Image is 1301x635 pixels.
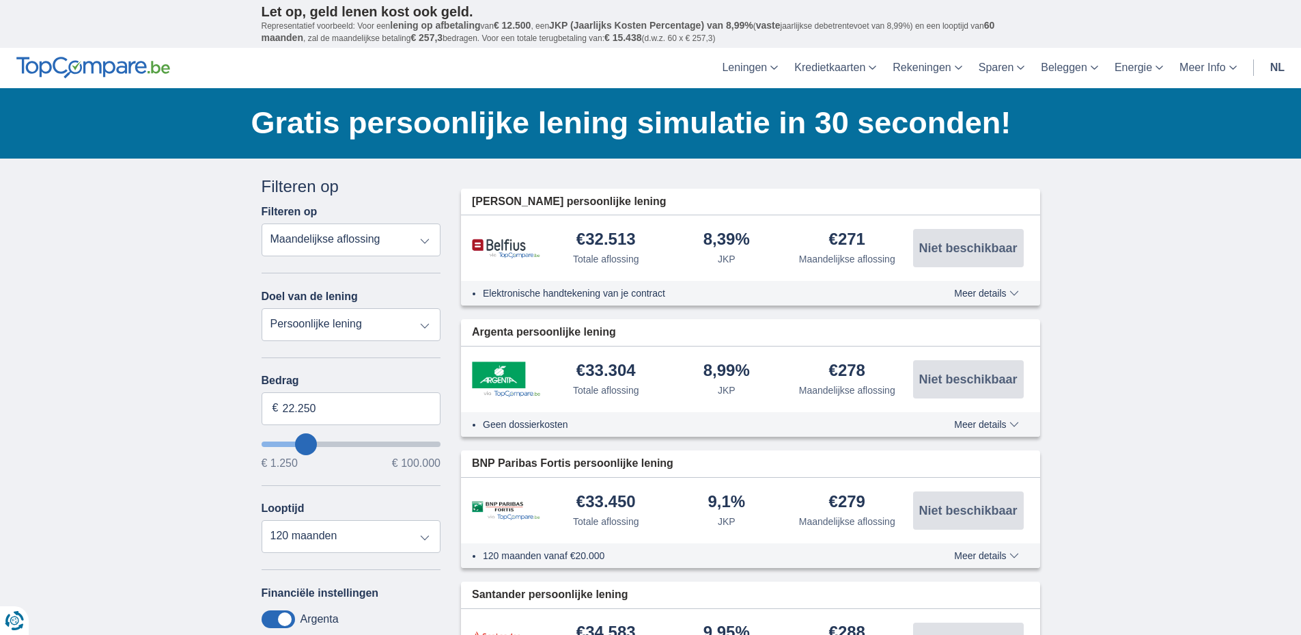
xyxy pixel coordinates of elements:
[262,587,379,599] label: Financiële instellingen
[272,401,279,416] span: €
[573,383,639,397] div: Totale aflossing
[576,494,636,512] div: €33.450
[472,325,616,340] span: Argenta persoonlijke lening
[494,20,531,31] span: € 12.500
[718,252,736,266] div: JKP
[714,48,786,88] a: Leningen
[1171,48,1245,88] a: Meer Info
[954,551,1018,560] span: Meer details
[262,375,441,387] label: Bedrag
[392,458,440,469] span: € 100.000
[472,362,540,397] img: product.pl.alt Argenta
[884,48,970,88] a: Rekeningen
[718,383,736,397] div: JKP
[573,515,639,528] div: Totale aflossing
[262,3,1040,20] p: Let op, geld lenen kost ook geld.
[954,288,1018,298] span: Meer details
[913,491,1024,530] button: Niet beschikbaar
[262,458,298,469] span: € 1.250
[708,494,745,512] div: 9,1%
[919,504,1017,517] span: Niet beschikbaar
[954,420,1018,429] span: Meer details
[549,20,753,31] span: JKP (Jaarlijks Kosten Percentage) van 8,99%
[913,360,1024,398] button: Niet beschikbaar
[604,32,642,43] span: € 15.438
[573,252,639,266] div: Totale aflossing
[576,362,636,381] div: €33.304
[262,502,305,515] label: Looptijd
[718,515,736,528] div: JKP
[944,550,1029,561] button: Meer details
[829,231,865,249] div: €271
[472,456,673,472] span: BNP Paribas Fortis persoonlijke lening
[483,549,904,563] li: 120 maanden vanaf €20.000
[970,48,1033,88] a: Sparen
[390,20,480,31] span: lening op afbetaling
[472,587,628,603] span: Santander persoonlijke lening
[472,194,666,210] span: [PERSON_NAME] persoonlijke lening
[472,501,540,521] img: product.pl.alt BNP Paribas Fortis
[944,419,1029,430] button: Meer details
[1033,48,1106,88] a: Beleggen
[799,252,895,266] div: Maandelijkse aflossing
[472,239,540,258] img: product.pl.alt Belfius
[756,20,781,31] span: vaste
[829,494,865,512] div: €279
[1262,48,1293,88] a: nl
[300,613,339,625] label: Argenta
[483,418,904,431] li: Geen dossierkosten
[262,175,441,198] div: Filteren op
[913,229,1024,267] button: Niet beschikbaar
[262,206,318,218] label: Filteren op
[262,442,441,447] input: wantToBorrow
[919,242,1017,254] span: Niet beschikbaar
[251,102,1040,144] h1: Gratis persoonlijke lening simulatie in 30 seconden!
[1106,48,1171,88] a: Energie
[919,373,1017,386] span: Niet beschikbaar
[16,57,170,79] img: TopCompare
[576,231,636,249] div: €32.513
[483,286,904,300] li: Elektronische handtekening van je contract
[262,291,358,303] label: Doel van de lening
[786,48,884,88] a: Kredietkaarten
[262,20,995,43] span: 60 maanden
[944,288,1029,299] button: Meer details
[703,231,750,249] div: 8,39%
[262,20,1040,44] p: Representatief voorbeeld: Voor een van , een ( jaarlijkse debetrentevoet van 8,99%) en een loopti...
[799,515,895,528] div: Maandelijkse aflossing
[799,383,895,397] div: Maandelijkse aflossing
[703,362,750,381] div: 8,99%
[829,362,865,381] div: €278
[410,32,443,43] span: € 257,3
